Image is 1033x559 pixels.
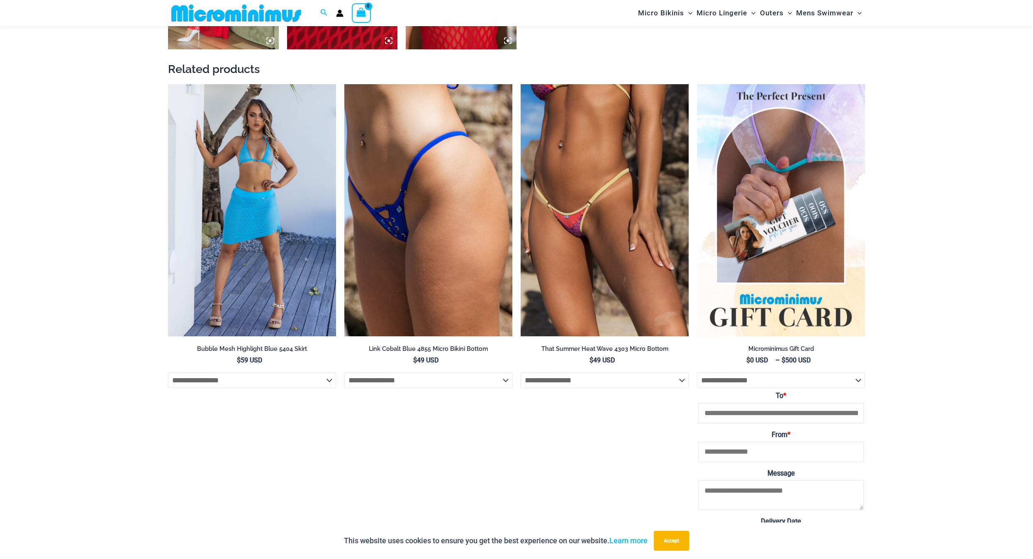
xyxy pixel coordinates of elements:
a: OutersMenu ToggleMenu Toggle [758,2,794,24]
abbr: Required field [787,431,790,439]
h2: Related products [168,62,865,76]
a: Account icon link [336,10,344,17]
bdi: 49 USD [590,356,615,364]
a: Link Cobalt Blue 4855 Micro Bikini Bottom [344,345,512,356]
nav: Site Navigation [635,1,865,25]
span: Menu Toggle [784,2,792,24]
label: Message [698,467,864,480]
a: Microminimus Gift Card [697,345,865,356]
label: To [698,389,864,403]
a: Micro LingerieMenu ToggleMenu Toggle [694,2,758,24]
a: Bubble Mesh Highlight Blue 5404 Skirt [168,345,336,356]
span: Outers [760,2,784,24]
span: $ [746,356,750,364]
span: $ [237,356,241,364]
span: Menu Toggle [747,2,755,24]
a: Search icon link [320,8,328,18]
bdi: 0 USD [746,356,768,364]
span: Micro Lingerie [697,2,747,24]
img: That Summer Heat Wave Micro Bottom 01 [521,84,689,336]
a: Micro BikinisMenu ToggleMenu Toggle [636,2,694,24]
span: Menu Toggle [853,2,862,24]
p: This website uses cookies to ensure you get the best experience on our website. [344,535,648,547]
img: Featured Gift Card [697,84,865,336]
abbr: Required field [783,392,786,400]
a: Bubble Mesh Highlight Blue 5404 Skirt 02Bubble Mesh Highlight Blue 309 Tri Top 5404 Skirt 05Bubbl... [168,84,336,336]
span: Menu Toggle [684,2,692,24]
span: $ [590,356,593,364]
img: MM SHOP LOGO FLAT [168,4,305,22]
bdi: 49 USD [413,356,439,364]
a: That Summer Heat Wave 4303 Micro Bottom [521,345,689,356]
img: Link Cobalt Blue 4855 Bottom 01 [344,84,512,336]
a: View Shopping Cart, empty [352,3,371,22]
label: Delivery Date [698,515,864,528]
bdi: 59 USD [237,356,262,364]
span: $ [413,356,417,364]
a: Learn more [609,536,648,545]
span: Micro Bikinis [638,2,684,24]
button: Accept [654,531,689,551]
span: $ [782,356,785,364]
span: – [697,356,865,365]
a: Mens SwimwearMenu ToggleMenu Toggle [794,2,864,24]
a: That Summer Heat Wave Micro Bottom 01That Summer Heat Wave Micro Bottom 02That Summer Heat Wave M... [521,84,689,336]
bdi: 500 USD [782,356,811,364]
a: Link Cobalt Blue 4855 Bottom 01Link Cobalt Blue 4855 Bottom 02Link Cobalt Blue 4855 Bottom 02 [344,84,512,336]
h2: Link Cobalt Blue 4855 Micro Bikini Bottom [344,345,512,353]
img: Bubble Mesh Highlight Blue 309 Tri Top 5404 Skirt 05 [168,84,336,336]
label: From [698,428,864,442]
span: Mens Swimwear [796,2,853,24]
h2: Bubble Mesh Highlight Blue 5404 Skirt [168,345,336,353]
h2: Microminimus Gift Card [697,345,865,353]
h2: That Summer Heat Wave 4303 Micro Bottom [521,345,689,353]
